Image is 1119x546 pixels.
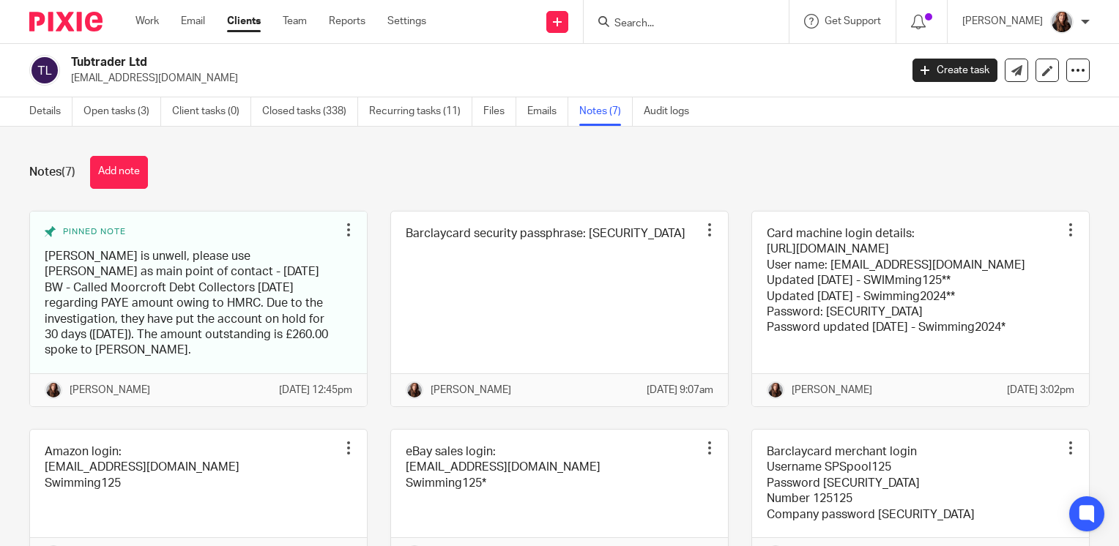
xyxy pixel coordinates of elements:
[279,383,352,397] p: [DATE] 12:45pm
[527,97,568,126] a: Emails
[369,97,472,126] a: Recurring tasks (11)
[387,14,426,29] a: Settings
[262,97,358,126] a: Closed tasks (338)
[71,71,891,86] p: [EMAIL_ADDRESS][DOMAIN_NAME]
[579,97,633,126] a: Notes (7)
[1050,10,1074,34] img: IMG_0011.jpg
[613,18,745,31] input: Search
[181,14,205,29] a: Email
[644,97,700,126] a: Audit logs
[912,59,997,82] a: Create task
[647,383,713,397] p: [DATE] 9:07am
[792,383,872,397] p: [PERSON_NAME]
[406,381,423,399] img: IMG_0011.jpg
[29,12,103,31] img: Pixie
[29,55,60,86] img: svg%3E
[283,14,307,29] a: Team
[483,97,516,126] a: Files
[135,14,159,29] a: Work
[90,156,148,189] button: Add note
[431,383,511,397] p: [PERSON_NAME]
[29,97,73,126] a: Details
[767,381,784,399] img: IMG_0011.jpg
[71,55,726,70] h2: Tubtrader Ltd
[329,14,365,29] a: Reports
[62,166,75,178] span: (7)
[83,97,161,126] a: Open tasks (3)
[825,16,881,26] span: Get Support
[70,383,150,397] p: [PERSON_NAME]
[172,97,251,126] a: Client tasks (0)
[1007,383,1074,397] p: [DATE] 3:02pm
[45,226,338,238] div: Pinned note
[962,14,1043,29] p: [PERSON_NAME]
[29,165,75,180] h1: Notes
[45,381,62,399] img: IMG_0011.jpg
[227,14,261,29] a: Clients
